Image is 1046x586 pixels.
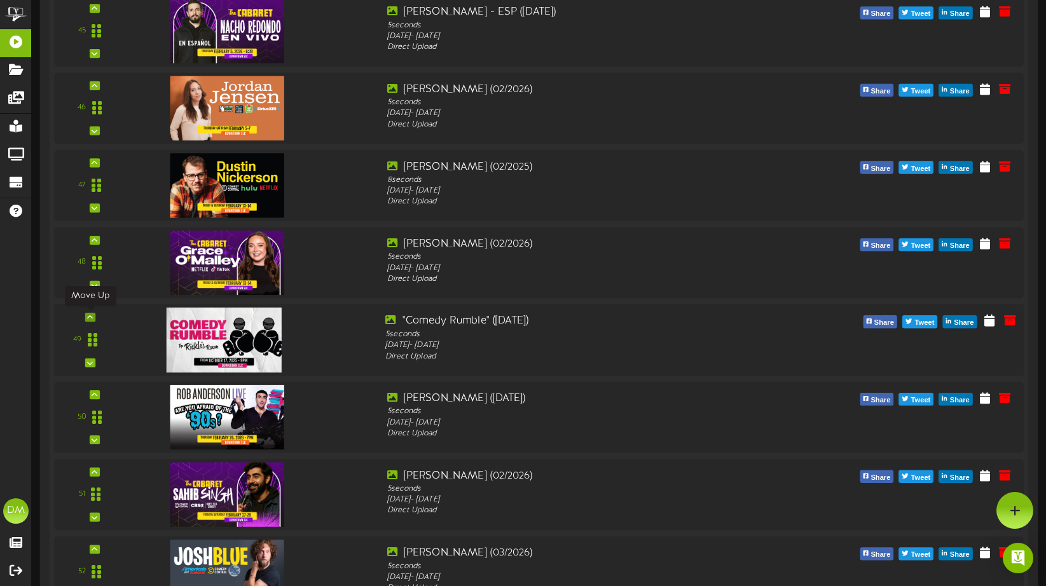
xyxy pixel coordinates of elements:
span: Share [947,239,972,253]
span: Share [947,393,972,407]
div: 5 seconds [387,97,772,108]
div: 5 seconds [387,561,772,571]
span: Tweet [908,548,933,562]
img: 3c278d6d-3d95-4c0b-a275-fc67c8afef1f.jpg [166,308,282,372]
span: Tweet [912,316,937,330]
div: Direct Upload [387,196,772,207]
div: [DATE] - [DATE] [387,494,772,505]
div: [PERSON_NAME] ([DATE]) [387,392,772,406]
button: Tweet [899,393,934,405]
div: Direct Upload [387,119,772,130]
span: Share [868,239,893,253]
span: Share [868,85,893,99]
div: Direct Upload [385,351,774,362]
div: 48 [78,257,86,268]
span: Share [947,162,972,176]
span: Share [872,316,897,330]
button: Tweet [902,315,937,328]
button: Share [939,470,972,483]
div: [PERSON_NAME] (03/2026) [387,546,772,561]
div: [DATE] - [DATE] [387,262,772,273]
div: 8 seconds [387,174,772,185]
div: [PERSON_NAME] - ESP ([DATE]) [387,5,772,20]
div: [DATE] - [DATE] [387,186,772,196]
div: Direct Upload [387,42,772,53]
div: Direct Upload [387,274,772,285]
div: 5 seconds [385,329,774,340]
button: Share [939,393,972,405]
button: Tweet [899,161,934,174]
span: Share [868,393,893,407]
span: Share [868,471,893,485]
button: Share [939,84,972,97]
button: Share [939,238,972,251]
div: [PERSON_NAME] (02/2026) [387,83,772,97]
div: [DATE] - [DATE] [387,31,772,42]
span: Tweet [908,162,933,176]
button: Share [860,238,893,251]
button: Tweet [899,84,934,97]
span: Tweet [908,471,933,485]
button: Share [860,161,893,174]
button: Share [860,84,893,97]
div: 51 [79,489,85,500]
button: Share [860,547,893,560]
img: c79348f9-a356-4439-bde4-9fea8a648dd6.jpg [170,153,284,217]
div: Direct Upload [387,505,772,516]
button: Tweet [899,547,934,560]
span: Share [868,7,893,21]
div: 46 [78,103,86,114]
span: Share [951,316,976,330]
div: [DATE] - [DATE] [387,417,772,428]
span: Tweet [908,85,933,99]
div: "Comedy Rumble" ([DATE]) [385,314,774,329]
button: Share [860,393,893,405]
div: 5 seconds [387,252,772,262]
div: 5 seconds [387,484,772,494]
img: cda53250-7705-4696-8641-cb53031e3862.jpg [170,231,284,295]
div: 52 [78,566,86,577]
span: Share [947,85,972,99]
span: Tweet [908,393,933,407]
button: Tweet [899,6,934,19]
span: Share [868,162,893,176]
div: [PERSON_NAME] (02/2026) [387,237,772,252]
div: [DATE] - [DATE] [387,572,772,583]
button: Share [943,315,977,328]
span: Share [947,471,972,485]
button: Tweet [899,238,934,251]
div: Open Intercom Messenger [1003,543,1033,573]
button: Tweet [899,470,934,483]
button: Share [939,6,972,19]
span: Tweet [908,239,933,253]
button: Share [860,6,893,19]
img: a6e0175a-9184-4c5f-88c5-a829b46350f2.jpg [170,462,284,526]
div: [PERSON_NAME] (02/2026) [387,469,772,484]
img: d4cc7d2b-90cf-46cb-a565-17aee4ae232e.jpg [170,76,284,140]
div: Direct Upload [387,428,772,439]
img: 922e3da5-6c5c-44fc-ab16-c13fa0fec061.jpg [170,385,284,449]
button: Share [860,470,893,483]
div: 49 [73,334,81,346]
span: Share [947,548,972,562]
span: Share [868,548,893,562]
div: 47 [78,180,86,191]
div: 45 [78,25,86,36]
span: Tweet [908,7,933,21]
div: [PERSON_NAME] (02/2025) [387,160,772,174]
div: 50 [78,412,86,423]
button: Share [863,315,897,328]
span: Share [947,7,972,21]
div: [DATE] - [DATE] [387,108,772,119]
button: Share [939,161,972,174]
div: 5 seconds [387,20,772,31]
div: DM [3,498,29,524]
button: Share [939,547,972,560]
div: 5 seconds [387,406,772,417]
div: [DATE] - [DATE] [385,340,774,351]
